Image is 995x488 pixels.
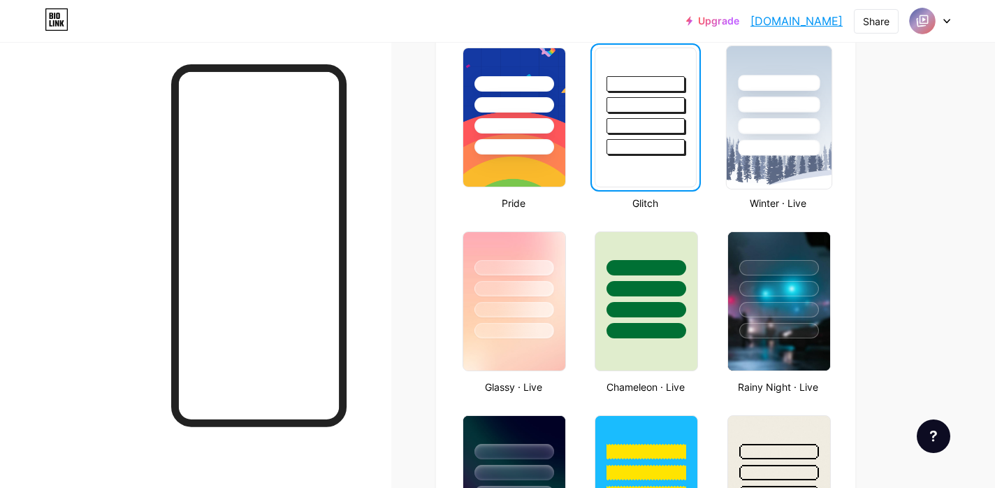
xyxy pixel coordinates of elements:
div: Glassy · Live [458,380,568,394]
div: Share [863,14,889,29]
a: [DOMAIN_NAME] [750,13,843,29]
div: Glitch [590,196,700,210]
div: Chameleon · Live [590,380,700,394]
div: Rainy Night · Live [723,380,833,394]
img: snowy.png [726,46,831,189]
div: Winter · Live [723,196,833,210]
img: formats [909,8,936,34]
a: Upgrade [686,15,739,27]
div: Pride [458,196,568,210]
